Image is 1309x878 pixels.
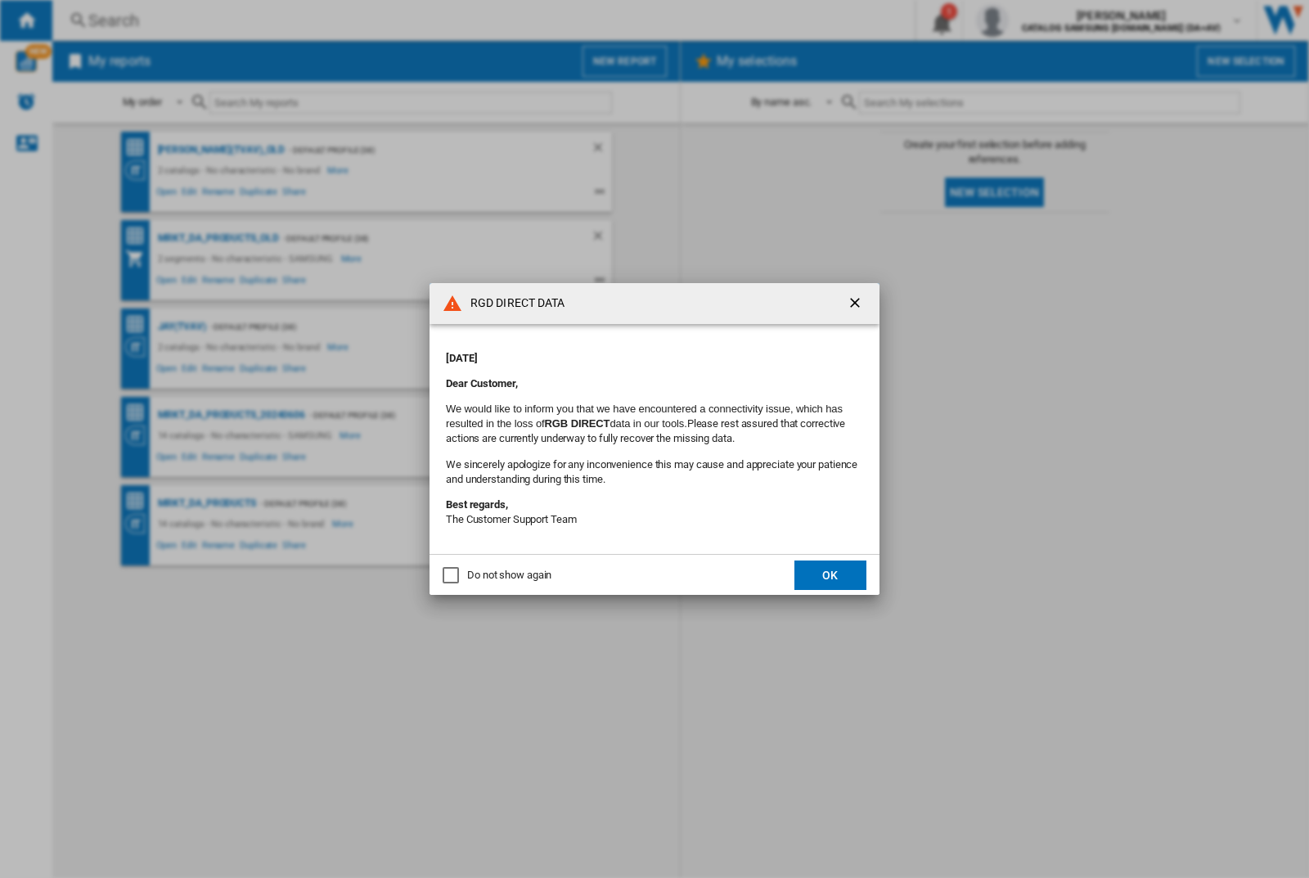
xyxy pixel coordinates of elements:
[446,402,863,447] p: Please rest assured that corrective actions are currently underway to fully recover the missing d...
[443,568,551,583] md-checkbox: Do not show again
[446,403,843,430] font: We would like to inform you that we have encountered a connectivity issue, which has resulted in ...
[794,561,866,590] button: OK
[840,287,873,320] button: getI18NText('BUTTONS.CLOSE_DIALOG')
[446,498,508,511] strong: Best regards,
[446,498,863,527] p: The Customer Support Team
[446,377,518,389] strong: Dear Customer,
[446,352,477,364] strong: [DATE]
[467,568,551,583] div: Do not show again
[545,417,610,430] b: RGB DIRECT
[446,457,863,487] p: We sincerely apologize for any inconvenience this may cause and appreciate your patience and unde...
[847,295,866,314] ng-md-icon: getI18NText('BUTTONS.CLOSE_DIALOG')
[462,295,565,312] h4: RGD DIRECT DATA
[610,417,686,430] font: data in our tools.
